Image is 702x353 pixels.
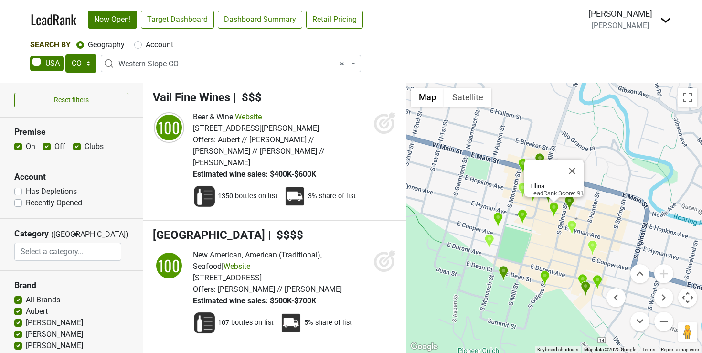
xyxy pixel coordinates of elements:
[218,285,342,294] span: [PERSON_NAME] // [PERSON_NAME]
[153,91,230,104] span: Vail Fine Wines
[581,281,591,297] div: Little Nell Hotel
[193,249,369,272] div: |
[499,266,509,281] div: The St. Regis Aspen Resort
[577,274,587,289] div: Ajax Tavern
[31,10,76,30] a: LeadRank
[14,229,49,239] h3: Category
[193,185,216,208] img: Wine List
[587,240,597,256] div: Zigzag Aspen
[660,14,671,26] img: Dropdown Menu
[26,294,60,306] label: All Brands
[484,234,494,249] div: The Monarch
[561,160,584,182] button: Close
[88,11,137,29] a: Now Open!
[306,11,363,29] a: Retail Pricing
[654,264,673,283] button: Zoom in
[411,88,444,107] button: Show street map
[530,182,584,197] div: LeadRank Score: 91
[218,11,302,29] a: Dashboard Summary
[26,340,83,352] label: [PERSON_NAME]
[101,55,361,72] span: Western Slope CO
[654,288,673,307] button: Move right
[218,318,274,328] span: 107 bottles on list
[51,229,70,243] span: ([GEOGRAPHIC_DATA])
[26,317,83,329] label: [PERSON_NAME]
[193,311,216,334] img: Wine List
[14,172,128,182] h3: Account
[630,312,649,331] button: Move down
[30,40,71,49] span: Search By
[155,113,183,142] div: 100
[549,202,559,218] div: Ellina
[141,11,214,29] a: Target Dashboard
[268,228,303,242] span: | $$$$
[85,141,104,152] label: Clubs
[535,153,545,169] div: Hotel Jerome, Auberge Resorts Collection
[592,21,649,30] span: [PERSON_NAME]
[193,170,316,179] span: Estimated wine sales: $400K-$600K
[678,288,697,307] button: Map camera controls
[444,88,491,107] button: Show satellite imagery
[26,306,48,317] label: Aubert
[193,111,369,123] div: |
[193,112,233,121] span: Beer & Wine
[523,172,533,188] div: Steakhouse No. 316
[193,285,216,294] span: Offers:
[661,347,699,352] a: Report a map error
[233,91,262,104] span: | $$$
[518,158,528,174] div: Matsuhisa Aspen
[88,39,125,51] label: Geography
[588,8,652,20] div: [PERSON_NAME]
[606,288,626,307] button: Move left
[155,251,183,280] div: 100
[517,209,527,225] div: Gravity Haus Aspen
[14,93,128,107] button: Reset filters
[15,243,121,261] input: Select a category...
[193,273,262,282] span: [STREET_ADDRESS]
[223,262,250,271] a: Website
[493,212,503,228] div: Limelight Hotel
[193,124,319,133] span: [STREET_ADDRESS][PERSON_NAME]
[193,296,316,305] span: Estimated wine sales: $500K-$700K
[153,249,185,282] img: quadrant_split.svg
[408,341,440,353] a: Open this area in Google Maps (opens a new window)
[308,192,356,201] span: 3% share of list
[26,197,82,209] label: Recently Opened
[118,58,349,70] span: Western Slope CO
[584,347,636,352] span: Map data ©2025 Google
[193,135,216,144] span: Offers:
[193,135,325,167] span: Aubert // [PERSON_NAME] // [PERSON_NAME] // [PERSON_NAME] // [PERSON_NAME]
[235,112,262,121] a: Website
[678,322,697,342] button: Drag Pegman onto the map to open Street View
[540,270,550,286] div: Chica
[408,341,440,353] img: Google
[14,127,128,137] h3: Premise
[304,318,352,328] span: 5% share of list
[218,192,277,201] span: 1350 bottles on list
[537,346,578,353] button: Keyboard shortcuts
[678,88,697,107] button: Toggle fullscreen view
[73,230,80,239] span: ▼
[26,186,77,197] label: Has Depletions
[153,228,265,242] span: [GEOGRAPHIC_DATA]
[564,195,574,211] div: Catch Steak Aspen
[654,312,673,331] button: Zoom out
[14,280,128,290] h3: Brand
[26,329,83,340] label: [PERSON_NAME]
[518,182,528,198] div: Meat & Cheese Restaurant and Farm Shop
[567,220,577,235] div: Clark's Aspen
[279,311,302,334] img: Percent Distributor Share
[340,58,344,70] span: Remove all items
[642,347,655,352] a: Terms
[146,39,173,51] label: Account
[592,275,602,290] div: W Aspen
[54,141,65,152] label: Off
[283,185,306,208] img: Percent Distributor Share
[193,250,322,271] span: New American, American (Traditional), Seafood
[630,264,649,283] button: Move up
[530,182,544,190] b: Ellina
[26,141,35,152] label: On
